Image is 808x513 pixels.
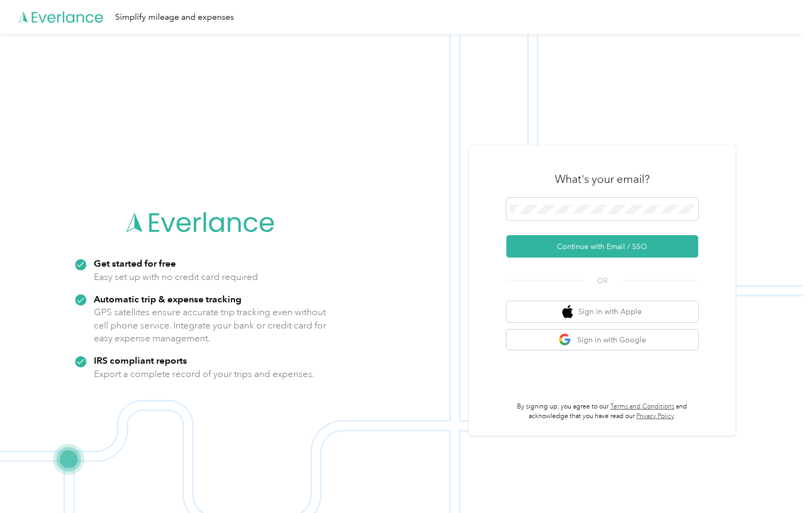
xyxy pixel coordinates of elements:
button: Continue with Email / SSO [506,235,698,258]
a: Privacy Policy [636,412,674,420]
h3: What's your email? [555,172,650,187]
span: OR [584,275,621,286]
strong: Get started for free [94,258,176,269]
strong: Automatic trip & expense tracking [94,293,241,304]
img: apple logo [562,305,573,318]
p: By signing up, you agree to our and acknowledge that you have read our . [506,402,698,421]
button: google logoSign in with Google [506,330,698,350]
button: apple logoSign in with Apple [506,301,698,322]
img: google logo [559,333,572,347]
strong: IRS compliant reports [94,355,187,366]
a: Terms and Conditions [610,403,674,411]
p: GPS satellites ensure accurate trip tracking even without cell phone service. Integrate your bank... [94,306,327,345]
p: Export a complete record of your trips and expenses. [94,367,314,381]
div: Simplify mileage and expenses [115,11,234,24]
p: Easy set up with no credit card required [94,270,258,284]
